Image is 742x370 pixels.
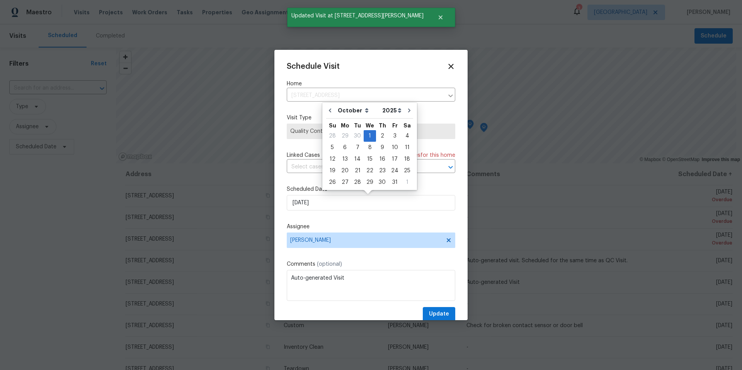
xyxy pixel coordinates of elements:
[326,177,339,188] div: 26
[287,151,320,159] span: Linked Cases
[364,142,376,153] div: Wed Oct 08 2025
[341,123,349,128] abbr: Monday
[339,177,351,188] div: Mon Oct 27 2025
[287,114,455,122] label: Visit Type
[376,130,388,142] div: Thu Oct 02 2025
[326,165,339,176] div: 19
[401,153,413,165] div: Sat Oct 18 2025
[351,130,364,142] div: Tue Sep 30 2025
[339,153,351,165] div: Mon Oct 13 2025
[366,123,374,128] abbr: Wednesday
[287,185,455,193] label: Scheduled Date
[339,165,351,176] div: 20
[329,123,336,128] abbr: Sunday
[376,154,388,165] div: 16
[401,142,413,153] div: 11
[339,142,351,153] div: 6
[326,131,339,141] div: 28
[287,270,455,301] textarea: Auto-generated Visit
[376,165,388,177] div: Thu Oct 23 2025
[351,153,364,165] div: Tue Oct 14 2025
[388,165,401,177] div: Fri Oct 24 2025
[401,177,413,188] div: Sat Nov 01 2025
[326,130,339,142] div: Sun Sep 28 2025
[401,130,413,142] div: Sat Oct 04 2025
[354,123,361,128] abbr: Tuesday
[287,260,455,268] label: Comments
[326,142,339,153] div: Sun Oct 05 2025
[326,142,339,153] div: 5
[447,62,455,71] span: Close
[364,130,376,142] div: Wed Oct 01 2025
[287,80,455,88] label: Home
[445,162,456,173] button: Open
[339,142,351,153] div: Mon Oct 06 2025
[401,165,413,177] div: Sat Oct 25 2025
[380,105,403,116] select: Year
[351,177,364,188] div: 28
[376,177,388,188] div: 30
[326,154,339,165] div: 12
[351,177,364,188] div: Tue Oct 28 2025
[351,131,364,141] div: 30
[287,223,455,231] label: Assignee
[317,261,342,267] span: (optional)
[351,142,364,153] div: Tue Oct 07 2025
[379,123,386,128] abbr: Thursday
[401,165,413,176] div: 25
[388,154,401,165] div: 17
[423,307,455,321] button: Update
[388,131,401,141] div: 3
[364,165,376,176] div: 22
[326,177,339,188] div: Sun Oct 26 2025
[392,123,398,128] abbr: Friday
[403,103,415,118] button: Go to next month
[364,177,376,188] div: Wed Oct 29 2025
[326,153,339,165] div: Sun Oct 12 2025
[339,177,351,188] div: 27
[376,142,388,153] div: Thu Oct 09 2025
[339,130,351,142] div: Mon Sep 29 2025
[388,177,401,188] div: Fri Oct 31 2025
[376,177,388,188] div: Thu Oct 30 2025
[403,123,411,128] abbr: Saturday
[401,131,413,141] div: 4
[364,131,376,141] div: 1
[324,103,336,118] button: Go to previous month
[351,165,364,176] div: 21
[287,195,455,210] input: M/D/YYYY
[364,177,376,188] div: 29
[326,165,339,177] div: Sun Oct 19 2025
[401,154,413,165] div: 18
[287,63,340,70] span: Schedule Visit
[364,153,376,165] div: Wed Oct 15 2025
[388,177,401,188] div: 31
[376,165,388,176] div: 23
[376,153,388,165] div: Thu Oct 16 2025
[364,154,376,165] div: 15
[339,154,351,165] div: 13
[351,154,364,165] div: 14
[401,142,413,153] div: Sat Oct 11 2025
[429,309,449,319] span: Update
[336,105,380,116] select: Month
[376,131,388,141] div: 2
[290,237,442,243] span: [PERSON_NAME]
[339,165,351,177] div: Mon Oct 20 2025
[351,142,364,153] div: 7
[401,177,413,188] div: 1
[287,90,444,102] input: Enter in an address
[290,127,452,135] span: Quality Control
[364,165,376,177] div: Wed Oct 22 2025
[364,142,376,153] div: 8
[339,131,351,141] div: 29
[388,153,401,165] div: Fri Oct 17 2025
[428,10,453,25] button: Close
[388,142,401,153] div: Fri Oct 10 2025
[287,8,428,24] span: Updated Visit at [STREET_ADDRESS][PERSON_NAME]
[388,130,401,142] div: Fri Oct 03 2025
[376,142,388,153] div: 9
[388,165,401,176] div: 24
[388,142,401,153] div: 10
[287,161,434,173] input: Select cases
